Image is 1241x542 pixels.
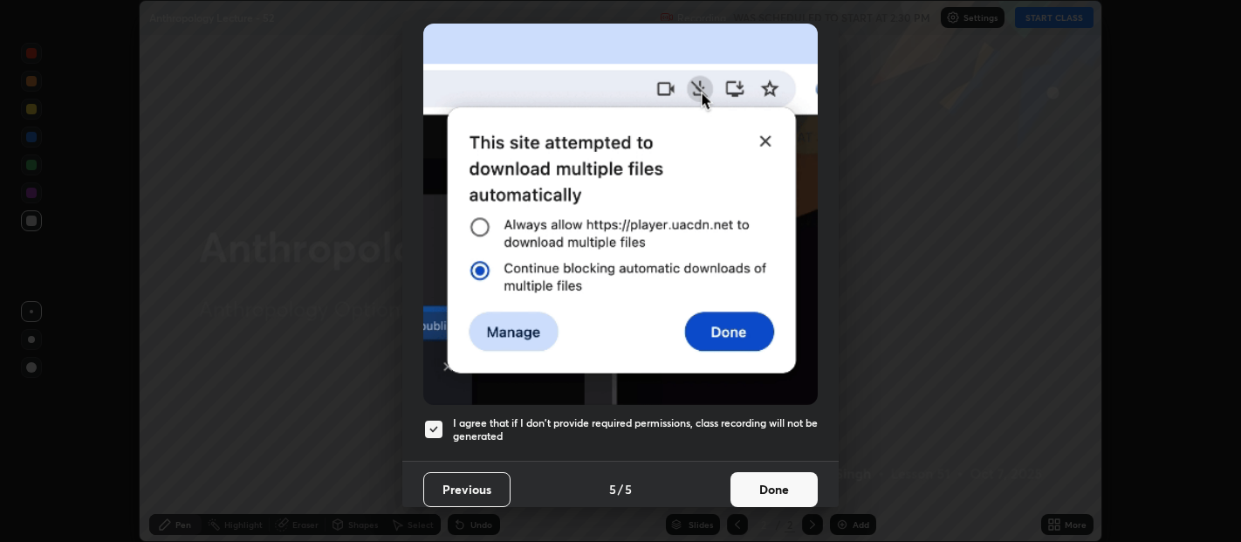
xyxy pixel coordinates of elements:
[423,472,511,507] button: Previous
[730,472,818,507] button: Done
[618,480,623,498] h4: /
[423,24,818,405] img: downloads-permission-blocked.gif
[625,480,632,498] h4: 5
[609,480,616,498] h4: 5
[453,416,818,443] h5: I agree that if I don't provide required permissions, class recording will not be generated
